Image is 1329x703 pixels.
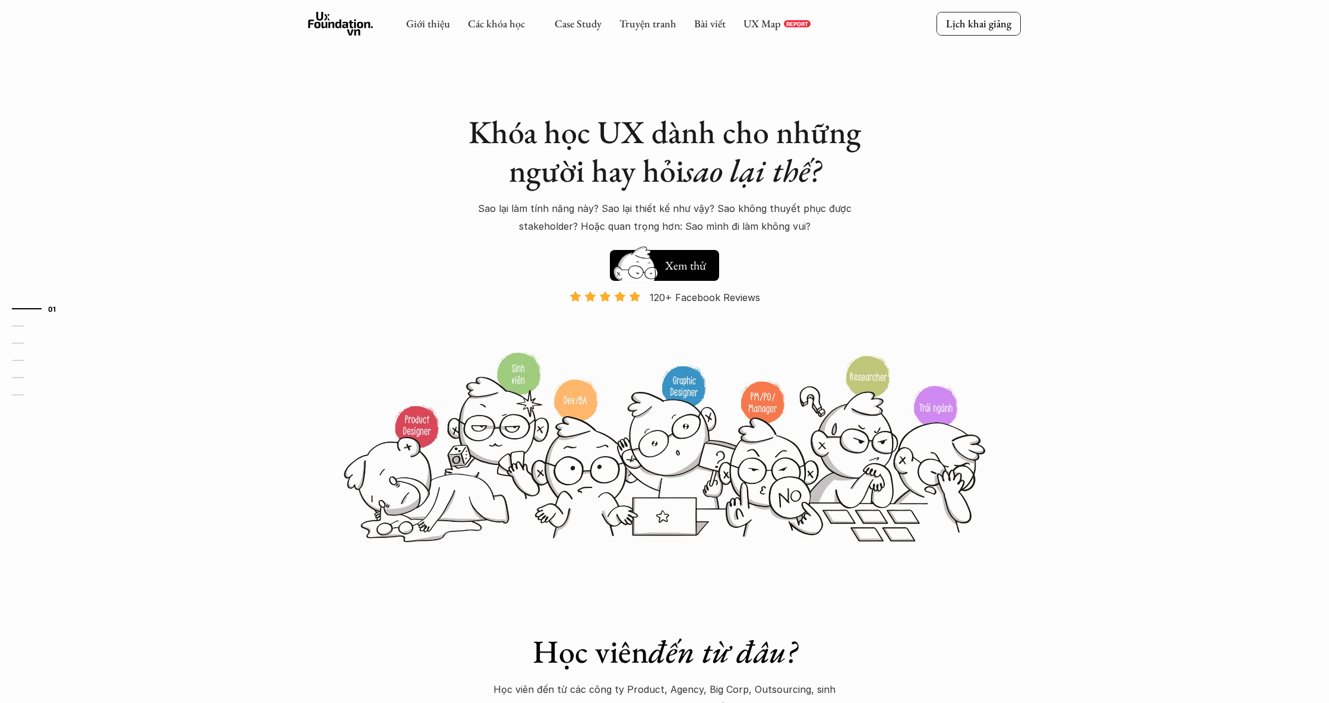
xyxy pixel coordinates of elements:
[648,631,797,672] em: đến từ đâu?
[786,20,808,27] p: REPORT
[48,304,56,312] strong: 01
[406,17,450,30] a: Giới thiệu
[559,290,770,350] a: 120+ Facebook Reviews
[743,17,781,30] a: UX Map
[650,289,760,306] p: 120+ Facebook Reviews
[468,17,525,30] a: Các khóa học
[457,113,872,190] h1: Khóa học UX dành cho những người hay hỏi
[694,17,726,30] a: Bài viết
[457,632,872,671] h1: Học viên
[936,12,1021,35] a: Lịch khai giảng
[12,302,68,316] a: 01
[555,17,602,30] a: Case Study
[610,244,719,281] a: Xem thử
[684,150,821,191] em: sao lại thế?
[946,17,1011,30] p: Lịch khai giảng
[663,257,707,274] h5: Xem thử
[619,17,676,30] a: Truyện tranh
[457,199,872,236] p: Sao lại làm tính năng này? Sao lại thiết kế như vậy? Sao không thuyết phục được stakeholder? Hoặc...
